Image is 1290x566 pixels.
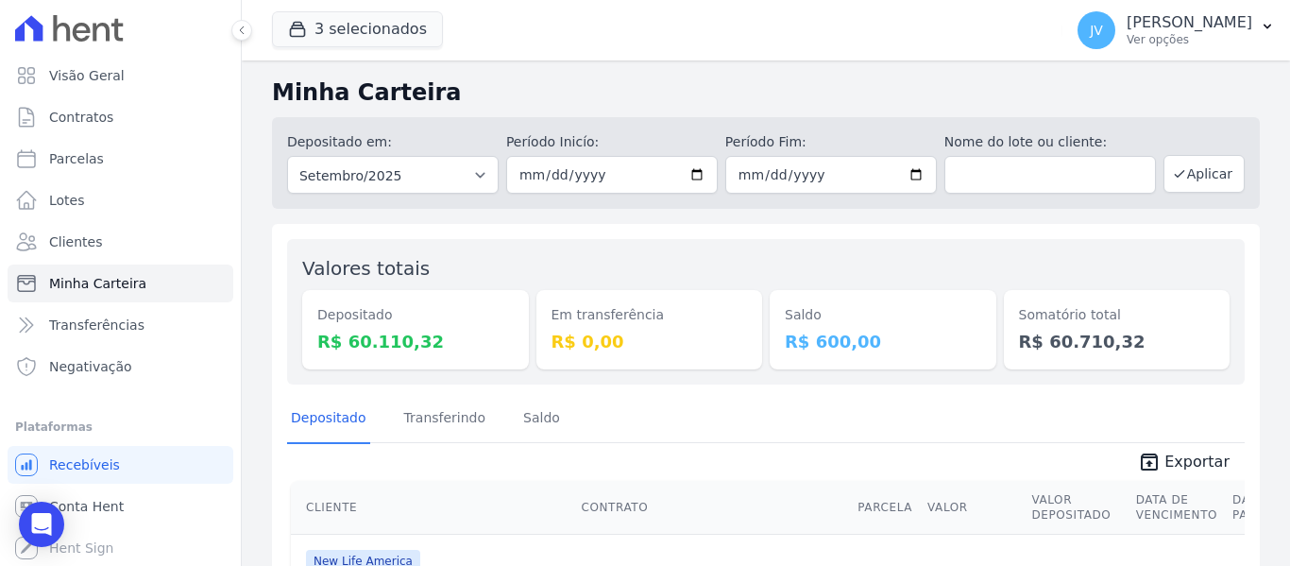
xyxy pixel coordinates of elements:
a: Parcelas [8,140,233,178]
a: Clientes [8,223,233,261]
button: Aplicar [1163,155,1245,193]
button: JV [PERSON_NAME] Ver opções [1062,4,1290,57]
dt: Somatório total [1019,305,1215,325]
span: Conta Hent [49,497,124,516]
label: Período Fim: [725,132,937,152]
dt: Depositado [317,305,514,325]
dd: R$ 60.710,32 [1019,329,1215,354]
span: Contratos [49,108,113,127]
a: Minha Carteira [8,265,233,302]
span: JV [1090,24,1103,37]
label: Depositado em: [287,134,392,149]
i: unarchive [1138,451,1161,473]
a: unarchive Exportar [1123,451,1245,477]
th: Valor Depositado [1024,481,1128,535]
a: Transferindo [400,395,490,444]
dd: R$ 0,00 [552,329,748,354]
a: Depositado [287,395,370,444]
span: Transferências [49,316,144,334]
a: Conta Hent [8,488,233,525]
p: [PERSON_NAME] [1127,13,1252,32]
span: Negativação [49,357,132,376]
a: Transferências [8,306,233,344]
a: Lotes [8,181,233,219]
span: Parcelas [49,149,104,168]
span: Recebíveis [49,455,120,474]
dt: Em transferência [552,305,748,325]
h2: Minha Carteira [272,76,1260,110]
a: Saldo [519,395,564,444]
label: Valores totais [302,257,430,280]
label: Período Inicío: [506,132,718,152]
div: Open Intercom Messenger [19,502,64,547]
a: Negativação [8,348,233,386]
a: Recebíveis [8,446,233,484]
th: Data de Vencimento [1129,481,1225,535]
div: Plataformas [15,416,226,438]
th: Valor [920,481,1024,535]
dd: R$ 600,00 [785,329,981,354]
dd: R$ 60.110,32 [317,329,514,354]
th: Cliente [291,481,573,535]
span: Visão Geral [49,66,125,85]
span: Minha Carteira [49,274,146,293]
label: Nome do lote ou cliente: [944,132,1156,152]
span: Lotes [49,191,85,210]
th: Parcela [850,481,920,535]
span: Exportar [1164,451,1230,473]
a: Contratos [8,98,233,136]
span: Clientes [49,232,102,251]
p: Ver opções [1127,32,1252,47]
a: Visão Geral [8,57,233,94]
dt: Saldo [785,305,981,325]
th: Contrato [573,481,850,535]
button: 3 selecionados [272,11,443,47]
